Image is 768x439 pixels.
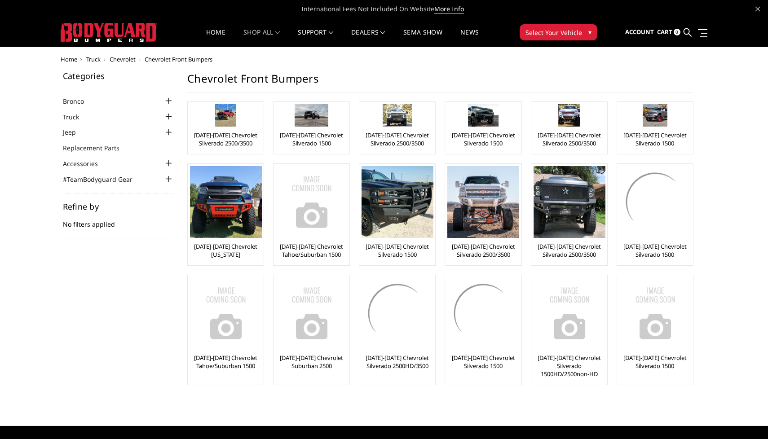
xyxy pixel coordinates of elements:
[460,29,479,47] a: News
[63,202,174,211] h5: Refine by
[534,277,605,349] img: No Image
[276,242,347,259] a: [DATE]-[DATE] Chevrolet Tahoe/Suburban 1500
[190,277,261,349] a: No Image
[588,27,591,37] span: ▾
[276,166,347,238] a: No Image
[110,55,136,63] a: Chevrolet
[534,242,605,259] a: [DATE]-[DATE] Chevrolet Silverado 2500/3500
[520,24,597,40] button: Select Your Vehicle
[63,159,109,168] a: Accessories
[276,277,348,349] img: No Image
[362,131,433,147] a: [DATE]-[DATE] Chevrolet Silverado 2500/3500
[298,29,333,47] a: Support
[63,112,90,122] a: Truck
[447,242,519,259] a: [DATE]-[DATE] Chevrolet Silverado 2500/3500
[534,131,605,147] a: [DATE]-[DATE] Chevrolet Silverado 2500/3500
[674,29,680,35] span: 0
[86,55,101,63] a: Truck
[625,28,654,36] span: Account
[190,131,261,147] a: [DATE]-[DATE] Chevrolet Silverado 2500/3500
[447,354,519,370] a: [DATE]-[DATE] Chevrolet Silverado 1500
[243,29,280,47] a: shop all
[187,72,692,92] h1: Chevrolet Front Bumpers
[619,277,691,349] img: No Image
[63,97,95,106] a: Bronco
[206,29,225,47] a: Home
[447,131,519,147] a: [DATE]-[DATE] Chevrolet Silverado 1500
[534,354,605,378] a: [DATE]-[DATE] Chevrolet Silverado 1500HD/2500non-HD
[619,242,691,259] a: [DATE]-[DATE] Chevrolet Silverado 1500
[657,20,680,44] a: Cart 0
[63,143,131,153] a: Replacement Parts
[525,28,582,37] span: Select Your Vehicle
[434,4,464,13] a: More Info
[403,29,442,47] a: SEMA Show
[190,242,261,259] a: [DATE]-[DATE] Chevrolet [US_STATE]
[534,277,605,349] a: No Image
[63,72,174,80] h5: Categories
[276,277,347,349] a: No Image
[63,175,144,184] a: #TeamBodyguard Gear
[190,277,262,349] img: No Image
[63,127,87,137] a: Jeep
[657,28,672,36] span: Cart
[619,354,691,370] a: [DATE]-[DATE] Chevrolet Silverado 1500
[351,29,385,47] a: Dealers
[625,20,654,44] a: Account
[362,242,433,259] a: [DATE]-[DATE] Chevrolet Silverado 1500
[276,166,348,238] img: No Image
[190,354,261,370] a: [DATE]-[DATE] Chevrolet Tahoe/Suburban 1500
[619,131,691,147] a: [DATE]-[DATE] Chevrolet Silverado 1500
[63,202,174,238] div: No filters applied
[61,23,157,42] img: BODYGUARD BUMPERS
[362,354,433,370] a: [DATE]-[DATE] Chevrolet Silverado 2500HD/3500
[145,55,212,63] span: Chevrolet Front Bumpers
[61,55,77,63] a: Home
[276,354,347,370] a: [DATE]-[DATE] Chevrolet Suburban 2500
[276,131,347,147] a: [DATE]-[DATE] Chevrolet Silverado 1500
